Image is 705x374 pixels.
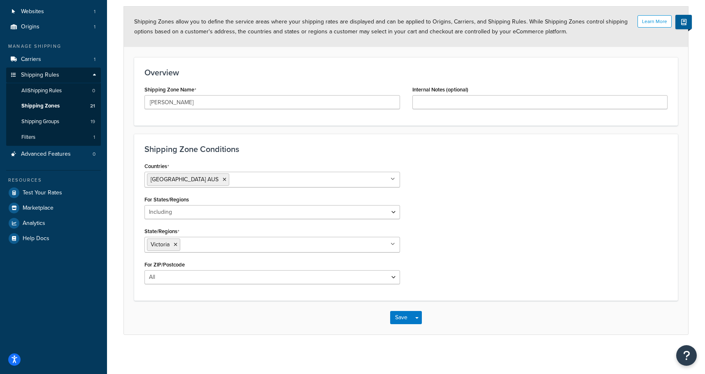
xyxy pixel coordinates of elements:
a: AllShipping Rules0 [6,83,101,98]
span: 1 [94,23,95,30]
span: 21 [90,103,95,110]
label: Internal Notes (optional) [412,86,468,93]
a: Marketplace [6,201,101,215]
a: Shipping Zones21 [6,98,101,114]
span: 19 [91,118,95,125]
li: Carriers [6,52,101,67]
span: Shipping Zones allow you to define the service areas where your shipping rates are displayed and ... [134,17,628,36]
a: Websites1 [6,4,101,19]
span: [GEOGRAPHIC_DATA] AUS [151,175,219,184]
a: Shipping Groups19 [6,114,101,129]
label: For ZIP/Postcode [144,262,185,268]
a: Advanced Features0 [6,147,101,162]
span: Websites [21,8,44,15]
li: Shipping Zones [6,98,101,114]
label: For States/Regions [144,196,189,203]
span: 1 [94,8,95,15]
a: Filters1 [6,130,101,145]
span: Origins [21,23,40,30]
label: State/Regions [144,228,179,235]
span: Analytics [23,220,45,227]
li: Origins [6,19,101,35]
li: Shipping Rules [6,68,101,146]
button: Save [390,311,412,324]
a: Help Docs [6,231,101,246]
label: Countries [144,163,169,170]
li: Advanced Features [6,147,101,162]
li: Shipping Groups [6,114,101,129]
a: Analytics [6,216,101,231]
span: All Shipping Rules [21,87,62,94]
li: Websites [6,4,101,19]
div: Resources [6,177,101,184]
span: Shipping Rules [21,72,59,79]
span: Victoria [151,240,170,249]
button: Show Help Docs [675,15,692,29]
a: Shipping Rules [6,68,101,83]
label: Shipping Zone Name [144,86,196,93]
span: Filters [21,134,35,141]
span: Carriers [21,56,41,63]
h3: Overview [144,68,668,77]
span: Advanced Features [21,151,71,158]
span: 1 [94,56,95,63]
button: Learn More [638,15,672,28]
span: Help Docs [23,235,49,242]
a: Origins1 [6,19,101,35]
a: Test Your Rates [6,185,101,200]
span: 0 [93,151,95,158]
button: Open Resource Center [676,345,697,366]
h3: Shipping Zone Conditions [144,145,668,154]
span: Marketplace [23,205,54,212]
div: Manage Shipping [6,43,101,50]
span: Shipping Zones [21,103,60,110]
li: Filters [6,130,101,145]
span: 0 [92,87,95,94]
span: Test Your Rates [23,189,62,196]
span: 1 [93,134,95,141]
a: Carriers1 [6,52,101,67]
span: Shipping Groups [21,118,59,125]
